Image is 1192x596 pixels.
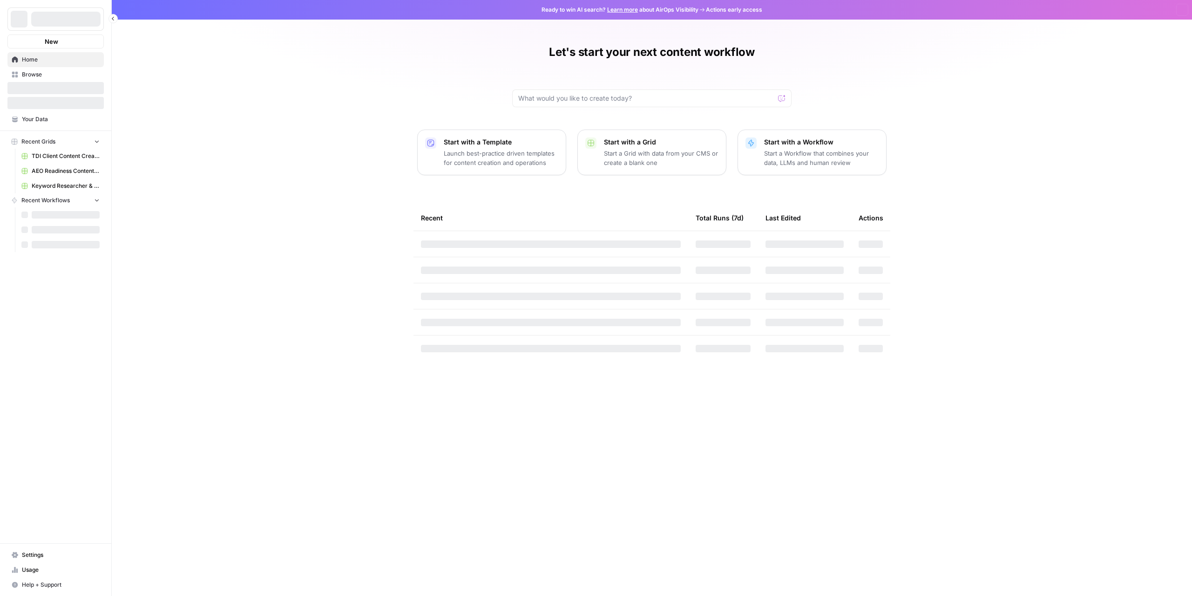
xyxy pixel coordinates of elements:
[45,37,58,46] span: New
[21,196,70,205] span: Recent Workflows
[22,115,100,123] span: Your Data
[444,137,558,147] p: Start with a Template
[765,205,801,231] div: Last Edited
[577,130,726,175] button: Start with a GridStart a Grid with data from your CMS or create a blank one
[17,178,104,193] a: Keyword Researcher & Topic Clusters
[421,205,681,231] div: Recent
[764,149,879,167] p: Start a Workflow that combines your data, LLMs and human review
[7,193,104,207] button: Recent Workflows
[764,137,879,147] p: Start with a Workflow
[706,6,762,14] span: Actions early access
[7,67,104,82] a: Browse
[604,149,718,167] p: Start a Grid with data from your CMS or create a blank one
[7,562,104,577] a: Usage
[22,55,100,64] span: Home
[22,70,100,79] span: Browse
[696,205,744,231] div: Total Runs (7d)
[7,34,104,48] button: New
[542,6,698,14] span: Ready to win AI search? about AirOps Visibility
[21,137,55,146] span: Recent Grids
[22,566,100,574] span: Usage
[7,52,104,67] a: Home
[7,548,104,562] a: Settings
[17,164,104,178] a: AEO Readiness Content Audit & Refresher
[32,167,100,175] span: AEO Readiness Content Audit & Refresher
[549,45,755,60] h1: Let's start your next content workflow
[22,551,100,559] span: Settings
[607,6,638,13] a: Learn more
[7,135,104,149] button: Recent Grids
[604,137,718,147] p: Start with a Grid
[32,152,100,160] span: TDI Client Content Creation
[32,182,100,190] span: Keyword Researcher & Topic Clusters
[417,130,566,175] button: Start with a TemplateLaunch best-practice driven templates for content creation and operations
[444,149,558,167] p: Launch best-practice driven templates for content creation and operations
[7,112,104,127] a: Your Data
[7,577,104,592] button: Help + Support
[859,205,883,231] div: Actions
[17,149,104,164] a: TDI Client Content Creation
[738,130,887,175] button: Start with a WorkflowStart a Workflow that combines your data, LLMs and human review
[22,581,100,589] span: Help + Support
[518,94,774,103] input: What would you like to create today?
